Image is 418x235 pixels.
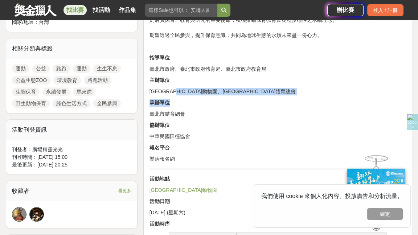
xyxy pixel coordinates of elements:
a: 公益 [32,64,50,73]
a: 綠色生活方式 [53,99,90,108]
a: Avatar [12,207,26,222]
a: Avatar [29,207,44,222]
strong: 活動地點 [149,176,170,182]
strong: 活動日期 [149,198,170,204]
strong: 承辦單位 [149,100,170,106]
a: 永續發展 [42,87,70,96]
a: 路跑 [53,64,70,73]
a: 馬來虎 [73,87,95,96]
div: 登入 / 註冊 [367,4,403,16]
img: Avatar [12,207,26,221]
div: 刊登者： 廣場精靈光光 [12,146,131,153]
div: 活動刊登資訊 [6,120,137,140]
a: 野生動物保育 [12,99,50,108]
a: 生生不息 [93,64,121,73]
span: 台灣 [39,19,49,25]
a: [GEOGRAPHIC_DATA]動物園 [149,187,218,193]
span: 國家/地區： [12,19,39,25]
a: 運動 [73,64,90,73]
strong: 指導單位 [149,55,170,61]
a: 找活動 [90,5,113,15]
button: 確定 [367,208,403,220]
span: 看更多 [118,187,131,195]
p: 中華民國田徑協會 [149,133,406,140]
input: 這樣Sale也可以： 安聯人壽創意銷售法募集 [145,4,217,17]
div: 刊登時間： [DATE] 15:00 [12,153,131,161]
p: 臺北市體育總會 [149,110,406,118]
a: 生態保育 [12,87,40,96]
div: 相關分類與標籤 [6,38,137,59]
a: 環境教育 [53,76,81,84]
span: 我們使用 cookie 來個人化內容、投放廣告和分析流量。 [261,193,403,199]
div: 最後更新： [DATE] 20:25 [12,161,131,169]
a: 路跑活動 [84,76,111,84]
a: 全民參與 [93,99,121,108]
strong: 活動時序 [149,221,170,227]
strong: 主辦單位 [149,77,170,83]
a: 運動 [12,64,29,73]
span: 收藏者 [12,188,29,194]
strong: 協辦單位 [149,122,170,128]
a: 作品集 [116,5,139,15]
p: [GEOGRAPHIC_DATA]動物園、[GEOGRAPHIC_DATA]體育總會 [149,88,406,95]
p: 樂活報名網 [149,155,406,163]
img: Avatar [30,207,44,221]
p: 臺北市政府、臺北市政府體育局、臺北市政府教育局 [149,65,406,73]
strong: 報名平台 [149,145,170,151]
a: 找比賽 [63,5,87,15]
p: [DATE] (星期六) [149,209,406,217]
a: 辦比賽 [327,4,364,16]
a: 公益生態ZOO [12,76,50,84]
img: ff197300-f8ee-455f-a0ae-06a3645bc375.jpg [347,169,405,217]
